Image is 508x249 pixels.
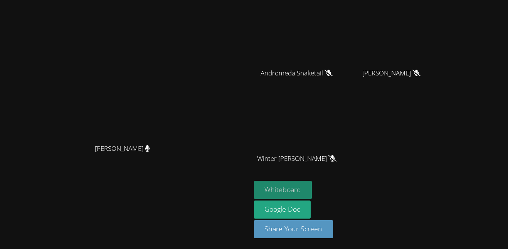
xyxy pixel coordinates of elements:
button: Share Your Screen [254,220,333,238]
button: Whiteboard [254,181,312,199]
a: Google Doc [254,201,311,219]
span: Andromeda Snaketail [261,68,333,79]
span: [PERSON_NAME] [362,68,421,79]
span: [PERSON_NAME] [95,143,150,154]
span: Winter [PERSON_NAME] [257,153,336,164]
